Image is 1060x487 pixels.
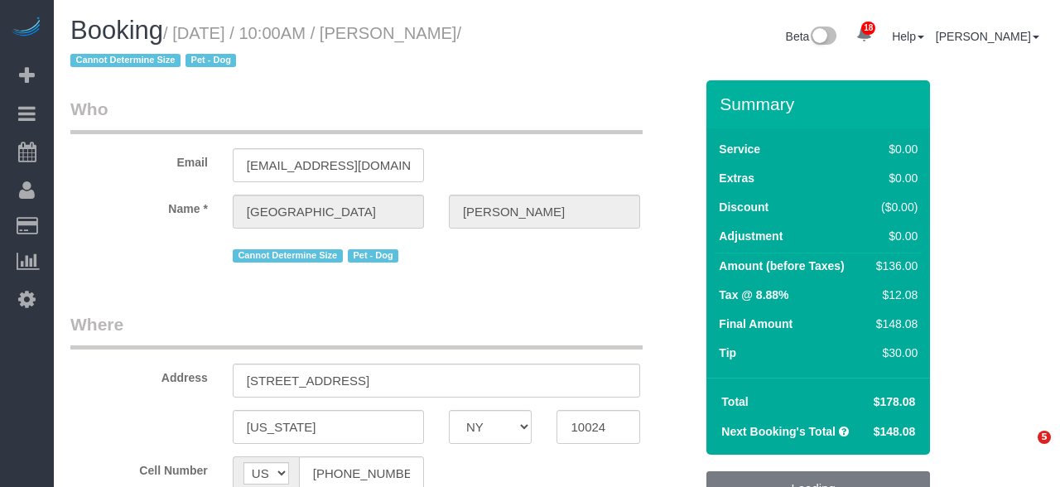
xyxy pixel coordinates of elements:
strong: Next Booking's Total [721,425,836,438]
div: $0.00 [870,228,918,244]
legend: Where [70,312,643,350]
div: $12.08 [870,287,918,303]
div: $148.08 [870,316,918,332]
a: [PERSON_NAME] [936,30,1039,43]
legend: Who [70,97,643,134]
span: 5 [1038,431,1051,444]
label: Tax @ 8.88% [719,287,788,303]
input: City [233,410,424,444]
input: Last Name [449,195,640,229]
span: Pet - Dog [185,54,236,67]
label: Adjustment [719,228,783,244]
span: $178.08 [874,395,916,408]
input: Zip Code [556,410,640,444]
label: Tip [719,345,736,361]
input: First Name [233,195,424,229]
label: Cell Number [58,456,220,479]
iframe: Intercom live chat [1004,431,1043,470]
label: Discount [719,199,768,215]
strong: Total [721,395,748,408]
label: Name * [58,195,220,217]
span: Cannot Determine Size [70,54,181,67]
span: Pet - Dog [348,249,398,263]
a: Beta [786,30,837,43]
label: Address [58,364,220,386]
input: Email [233,148,424,182]
div: $30.00 [870,345,918,361]
label: Extras [719,170,754,186]
h3: Summary [720,94,922,113]
label: Service [719,141,760,157]
span: $148.08 [874,425,916,438]
span: 18 [861,22,875,35]
img: New interface [809,27,836,48]
label: Email [58,148,220,171]
span: Cannot Determine Size [233,249,343,263]
div: $0.00 [870,170,918,186]
a: 18 [848,17,880,53]
span: Booking [70,16,163,45]
img: Automaid Logo [10,17,43,40]
a: Help [892,30,924,43]
div: $0.00 [870,141,918,157]
label: Final Amount [719,316,793,332]
label: Amount (before Taxes) [719,258,844,274]
div: $136.00 [870,258,918,274]
div: ($0.00) [870,199,918,215]
small: / [DATE] / 10:00AM / [PERSON_NAME] [70,24,461,70]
